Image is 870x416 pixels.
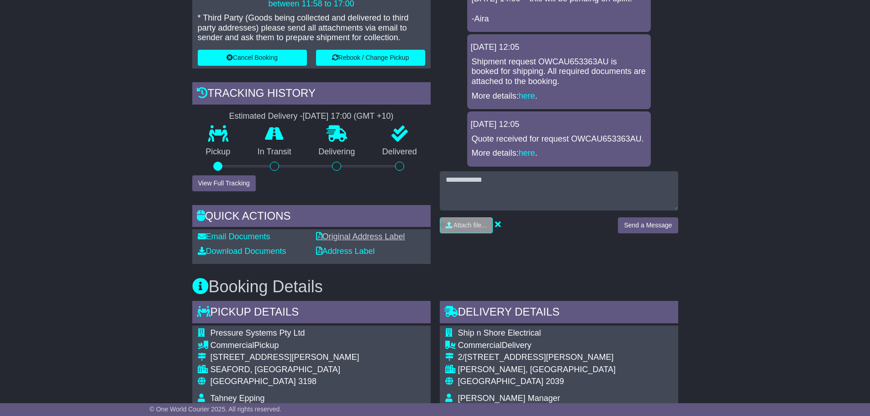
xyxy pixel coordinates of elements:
[211,341,359,351] div: Pickup
[618,217,678,233] button: Send a Message
[369,147,431,157] p: Delivered
[211,353,359,363] div: [STREET_ADDRESS][PERSON_NAME]
[305,147,369,157] p: Delivering
[458,341,616,351] div: Delivery
[198,13,425,43] p: * Third Party (Goods being collected and delivered to third party addresses) please send all atta...
[316,247,375,256] a: Address Label
[211,377,296,386] span: [GEOGRAPHIC_DATA]
[458,341,502,350] span: Commercial
[298,377,316,386] span: 3198
[519,148,535,158] a: here
[458,353,616,363] div: 2/[STREET_ADDRESS][PERSON_NAME]
[192,278,678,296] h3: Booking Details
[192,175,256,191] button: View Full Tracking
[192,82,431,107] div: Tracking history
[192,147,244,157] p: Pickup
[519,91,535,100] a: here
[150,405,282,413] span: © One World Courier 2025. All rights reserved.
[458,377,543,386] span: [GEOGRAPHIC_DATA]
[198,247,286,256] a: Download Documents
[458,328,541,337] span: Ship n Shore Electrical
[440,301,678,326] div: Delivery Details
[211,341,254,350] span: Commercial
[192,301,431,326] div: Pickup Details
[546,377,564,386] span: 2039
[192,205,431,230] div: Quick Actions
[303,111,394,121] div: [DATE] 17:00 (GMT +10)
[192,111,431,121] div: Estimated Delivery -
[211,394,265,403] span: Tahney Epping
[472,57,646,87] p: Shipment request OWCAU653363AU is booked for shipping. All required documents are attached to the...
[458,365,616,375] div: [PERSON_NAME], [GEOGRAPHIC_DATA]
[316,232,405,241] a: Original Address Label
[472,134,646,144] p: Quote received for request OWCAU653363AU.
[471,120,647,130] div: [DATE] 12:05
[472,148,646,158] p: More details: .
[244,147,305,157] p: In Transit
[316,50,425,66] button: Rebook / Change Pickup
[471,42,647,53] div: [DATE] 12:05
[211,365,359,375] div: SEAFORD, [GEOGRAPHIC_DATA]
[211,328,305,337] span: Pressure Systems Pty Ltd
[198,232,270,241] a: Email Documents
[198,50,307,66] button: Cancel Booking
[458,394,560,403] span: [PERSON_NAME] Manager
[472,91,646,101] p: More details: .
